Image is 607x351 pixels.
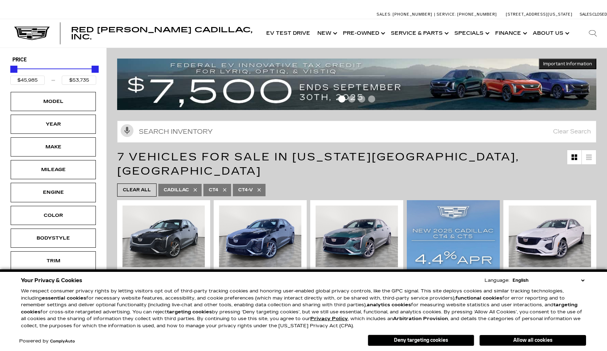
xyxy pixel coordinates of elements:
p: We respect consumer privacy rights by letting visitors opt out of third-party tracking cookies an... [21,288,586,329]
strong: targeting cookies [21,302,578,315]
span: Go to slide 4 [368,95,375,103]
div: Maximum Price [92,66,99,73]
a: EV Test Drive [263,19,314,48]
a: New [314,19,339,48]
strong: Arbitration Provision [393,316,448,322]
span: Go to slide 2 [348,95,355,103]
span: Sales: [377,12,392,17]
a: Pre-Owned [339,19,387,48]
strong: analytics cookies [367,302,411,308]
div: Language: [485,278,509,283]
div: ModelModel [11,92,96,111]
span: Your Privacy & Cookies [21,275,82,285]
span: [PHONE_NUMBER] [457,12,497,17]
span: CT4 [209,186,218,194]
img: vrp-tax-ending-august-version [117,59,596,110]
div: Mileage [35,166,71,174]
span: [PHONE_NUMBER] [393,12,432,17]
button: Important Information [539,59,596,69]
strong: targeting cookies [167,309,212,315]
div: Powered by [19,339,75,344]
strong: functional cookies [455,295,502,301]
button: Allow all cookies [480,335,586,346]
img: 2025 Cadillac CT4 Sport [509,205,591,267]
span: Sales: [580,12,592,17]
a: Service & Parts [387,19,451,48]
span: Cadillac [164,186,189,194]
img: 2024 Cadillac CT4 Sport [122,205,205,267]
div: Price [10,63,96,85]
span: Service: [437,12,456,17]
span: Closed [592,12,607,17]
div: Color [35,212,71,219]
div: Model [35,98,71,105]
svg: Click to toggle on voice search [121,124,133,137]
img: Cadillac Dark Logo with Cadillac White Text [14,27,50,40]
span: Red [PERSON_NAME] Cadillac, Inc. [71,26,252,41]
strong: essential cookies [42,295,86,301]
a: ComplyAuto [50,339,75,344]
a: Specials [451,19,492,48]
div: YearYear [11,115,96,134]
a: [STREET_ADDRESS][US_STATE] [506,12,573,17]
span: Go to slide 3 [358,95,365,103]
div: EngineEngine [11,183,96,202]
a: Privacy Policy [310,316,348,322]
div: Engine [35,188,71,196]
div: Trim [35,257,71,265]
div: ColorColor [11,206,96,225]
input: Minimum [10,76,45,85]
div: MakeMake [11,137,96,157]
button: Deny targeting cookies [368,335,474,346]
img: 2024 Cadillac CT4 Sport [219,205,301,267]
input: Search Inventory [117,121,596,143]
div: Year [35,120,71,128]
span: CT4-V [238,186,253,194]
span: Clear All [123,186,151,194]
div: Make [35,143,71,151]
div: BodystyleBodystyle [11,229,96,248]
span: Important Information [543,61,592,67]
span: 7 Vehicles for Sale in [US_STATE][GEOGRAPHIC_DATA], [GEOGRAPHIC_DATA] [117,150,519,177]
a: About Us [529,19,572,48]
select: Language Select [511,277,586,284]
a: Red [PERSON_NAME] Cadillac, Inc. [71,26,256,40]
div: MileageMileage [11,160,96,179]
img: 2025 Cadillac CT4 Sport [316,205,398,267]
span: Go to slide 1 [338,95,345,103]
h5: Price [12,57,94,63]
a: Sales: [PHONE_NUMBER] [377,12,434,16]
div: Minimum Price [10,66,17,73]
div: TrimTrim [11,251,96,270]
a: Service: [PHONE_NUMBER] [434,12,499,16]
input: Maximum [62,76,96,85]
div: Bodystyle [35,234,71,242]
a: Finance [492,19,529,48]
